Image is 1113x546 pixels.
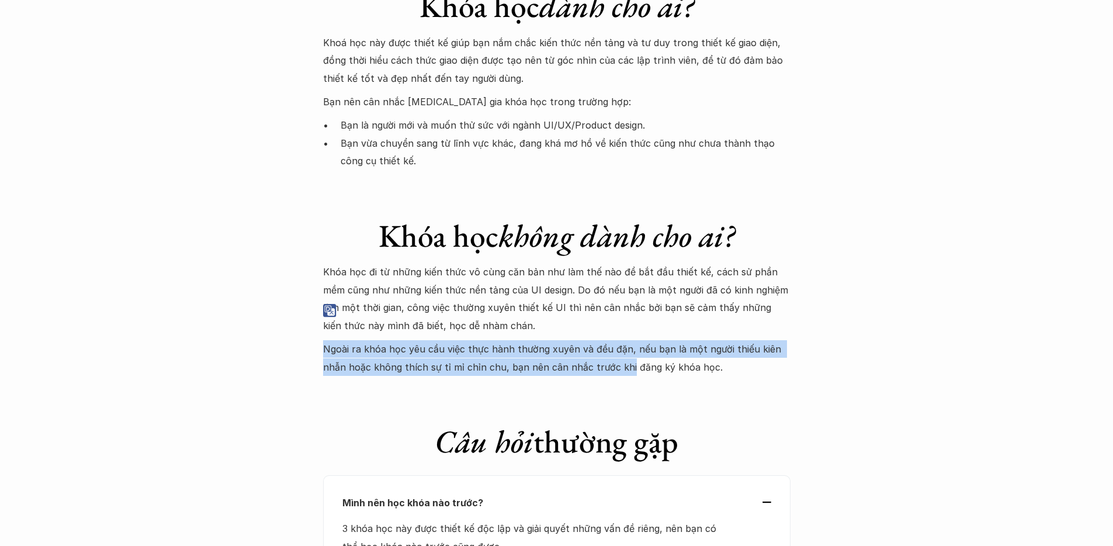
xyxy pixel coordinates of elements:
[323,217,790,255] h1: Khóa học
[435,421,533,462] em: Câu hỏi
[341,134,790,170] p: Bạn vừa chuyển sang từ lĩnh vực khác, đang khá mơ hồ về kiến thức cũng như chưa thành thạo công c...
[323,423,790,461] h1: thường gặp
[341,116,790,134] p: Bạn là người mới và muốn thử sức với ngành UI/UX/Product design.
[323,263,790,334] p: Khóa học đi từ những kiến thức vô cùng căn bản như làm thế nào để bắt đầu thiết kế, cách sử phần ...
[323,93,790,110] p: Bạn nên cân nhắc [MEDICAL_DATA] gia khóa học trong trường hợp:
[342,497,483,509] strong: Mình nên học khóa nào trước?
[323,34,790,87] p: Khoá học này được thiết kế giúp bạn nắm chắc kiến thức nền tảng và tư duy trong thiết kế giao diệ...
[498,215,734,256] em: không dành cho ai?
[323,340,790,376] p: Ngoài ra khóa học yêu cầu việc thực hành thường xuyên và đều đặn, nếu bạn là một người thiếu kiên...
